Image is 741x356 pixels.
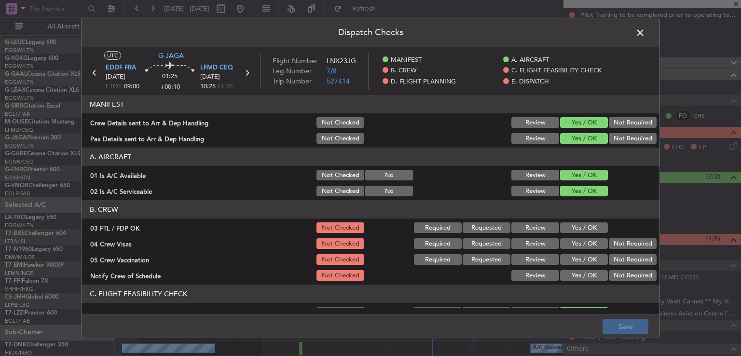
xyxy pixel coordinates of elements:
[560,186,608,196] button: Yes / OK
[609,117,657,128] button: Not Required
[511,66,602,76] span: C. FLIGHT FEASIBILITY CHECK
[560,133,608,144] button: Yes / OK
[609,238,657,249] button: Not Required
[560,170,608,180] button: Yes / OK
[560,222,608,233] button: Yes / OK
[609,254,657,265] button: Not Required
[609,133,657,144] button: Not Required
[560,307,608,317] button: Yes / OK
[82,18,659,47] header: Dispatch Checks
[609,270,657,281] button: Not Required
[560,117,608,128] button: Yes / OK
[560,238,608,249] button: Yes / OK
[560,270,608,281] button: Yes / OK
[560,254,608,265] button: Yes / OK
